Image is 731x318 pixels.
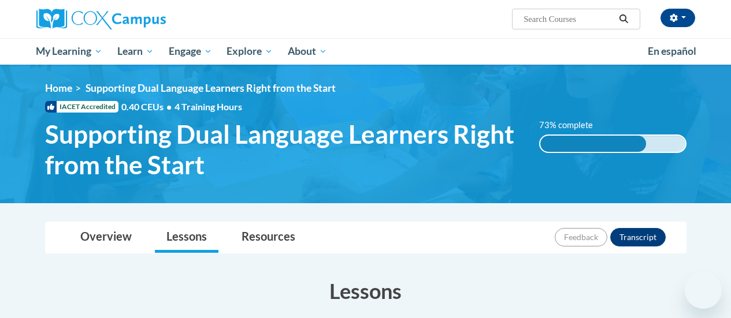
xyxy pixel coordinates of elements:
button: Search [615,12,632,26]
span: • [166,101,172,112]
span: My Learning [36,44,102,58]
span: Explore [227,44,273,58]
a: Engage [161,38,220,65]
iframe: Button to launch messaging window [685,272,722,309]
a: Overview [69,222,143,253]
span: Supporting Dual Language Learners Right from the Start [45,119,522,180]
a: My Learning [29,38,110,65]
a: Cox Campus [36,9,244,29]
h3: Lessons [45,276,687,305]
button: Account Settings [661,9,695,27]
a: En español [640,39,704,63]
span: En español [648,45,696,57]
img: Cox Campus [36,9,166,29]
label: 73% complete [539,119,606,132]
button: Feedback [555,228,607,246]
span: 4 Training Hours [175,101,242,112]
span: IACET Accredited [45,101,118,113]
div: Main menu [28,38,704,65]
a: Learn [110,38,161,65]
span: Engage [169,44,212,58]
a: Resources [230,222,307,253]
a: Home [45,82,72,94]
a: Explore [219,38,280,65]
button: Transcript [610,228,666,246]
div: 73% complete [540,136,646,152]
a: Lessons [155,222,218,253]
a: About [280,38,335,65]
span: 0.40 CEUs [121,100,175,113]
span: Supporting Dual Language Learners Right from the Start [86,82,336,94]
input: Search Courses [522,12,615,26]
span: Learn [117,44,154,58]
span: About [288,44,327,58]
